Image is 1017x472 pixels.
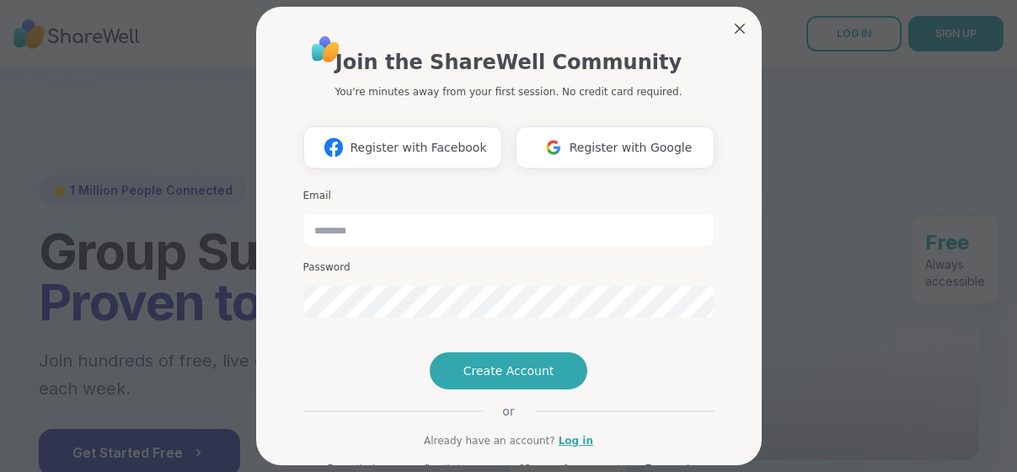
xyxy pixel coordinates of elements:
h3: Password [303,260,715,275]
button: Register with Facebook [303,126,502,169]
span: Create Account [463,362,554,379]
span: or [482,403,534,420]
img: ShareWell Logo [307,30,345,68]
img: ShareWell Logomark [538,131,570,163]
button: Register with Google [516,126,715,169]
h1: Join the ShareWell Community [335,47,682,78]
span: Register with Facebook [350,139,486,157]
img: ShareWell Logomark [318,131,350,163]
span: Already have an account? [424,433,555,448]
button: Create Account [430,352,588,389]
span: Register with Google [570,139,693,157]
h3: Email [303,189,715,203]
a: Log in [559,433,593,448]
p: You're minutes away from your first session. No credit card required. [335,84,682,99]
